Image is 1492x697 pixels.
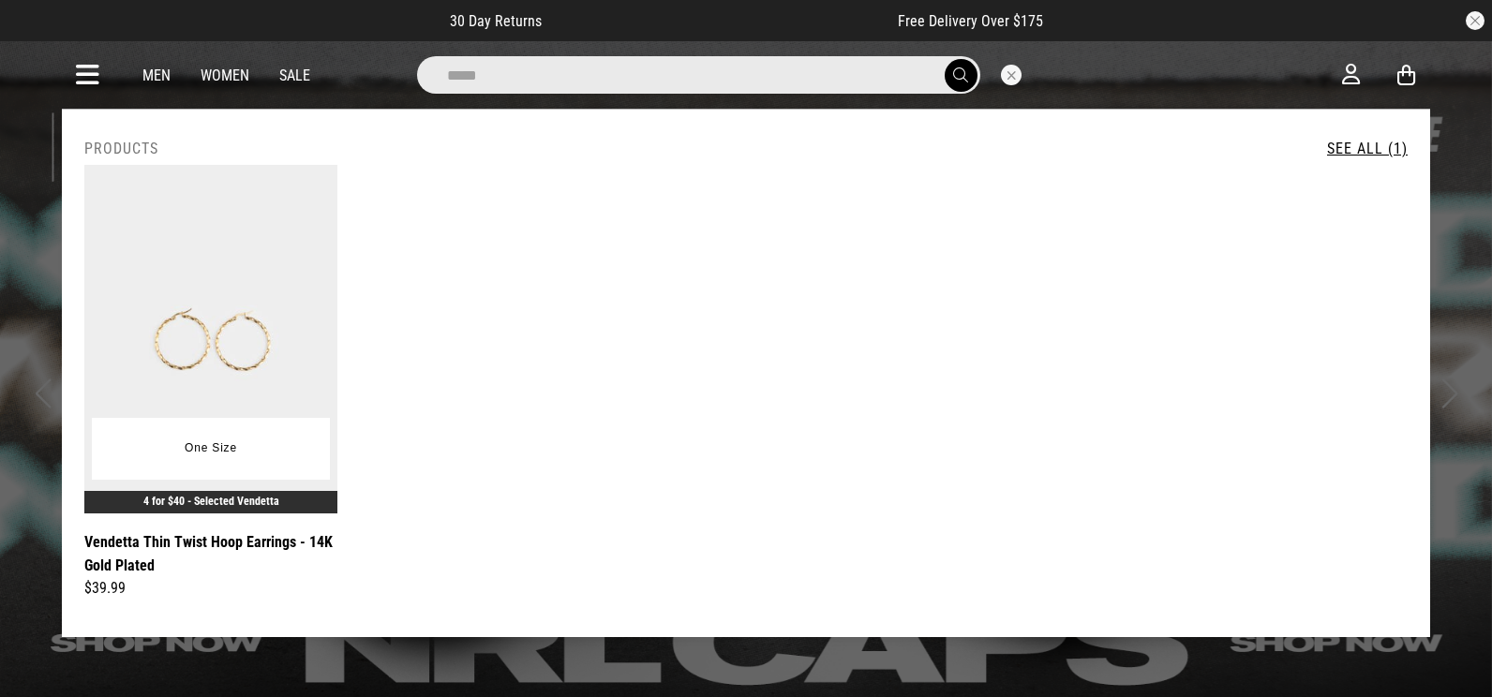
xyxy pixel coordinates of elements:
a: 4 for $40 - Selected Vendetta [143,495,279,508]
a: Vendetta Thin Twist Hoop Earrings - 14K Gold Plated [84,530,337,577]
button: Open LiveChat chat widget [15,7,71,64]
h2: Products [84,140,158,157]
button: One Size [171,432,251,466]
span: Free Delivery Over $175 [898,12,1043,30]
button: Close search [1001,65,1022,85]
a: Women [201,67,249,84]
a: Sale [279,67,310,84]
img: Vendetta Thin Twist Hoop Earrings - 14k Gold Plated in Gold [84,165,337,513]
a: See All (1) [1327,140,1408,157]
div: $39.99 [84,577,337,600]
a: Men [142,67,171,84]
span: 30 Day Returns [450,12,542,30]
iframe: Customer reviews powered by Trustpilot [579,11,860,30]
